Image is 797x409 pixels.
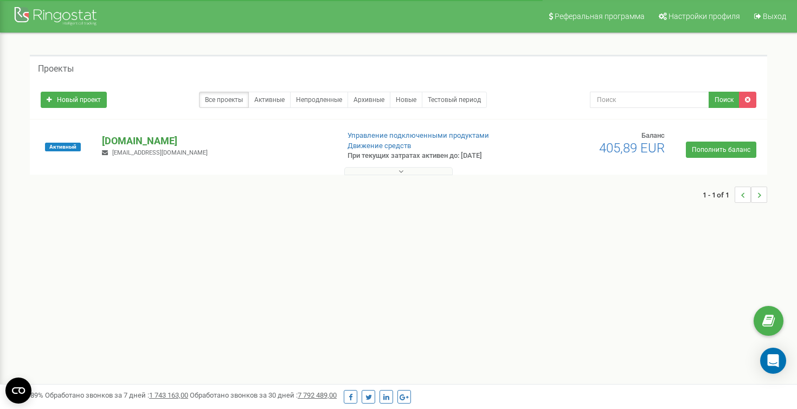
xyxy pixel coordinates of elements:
a: Новый проект [41,92,107,108]
div: Open Intercom Messenger [760,348,786,374]
span: Реферальная программа [555,12,645,21]
p: При текущих затратах активен до: [DATE] [348,151,515,161]
a: Новые [390,92,422,108]
nav: ... [703,176,767,214]
a: Активные [248,92,291,108]
input: Поиск [590,92,710,108]
a: Непродленные [290,92,348,108]
h5: Проекты [38,64,74,74]
button: Поиск [709,92,740,108]
a: Движение средств [348,142,411,150]
u: 1 743 163,00 [149,391,188,399]
span: Выход [763,12,786,21]
a: Управление подключенными продуктами [348,131,489,139]
span: 405,89 EUR [599,140,665,156]
span: Активный [45,143,81,151]
p: [DOMAIN_NAME] [102,134,330,148]
a: Тестовый период [422,92,487,108]
u: 7 792 489,00 [298,391,337,399]
span: Баланс [641,131,665,139]
a: Все проекты [199,92,249,108]
span: Обработано звонков за 7 дней : [45,391,188,399]
button: CMP-Widget öffnen [5,378,31,404]
span: 1 - 1 of 1 [703,187,735,203]
span: Настройки профиля [669,12,740,21]
a: Пополнить баланс [686,142,756,158]
span: Обработано звонков за 30 дней : [190,391,337,399]
a: Архивные [348,92,390,108]
span: [EMAIL_ADDRESS][DOMAIN_NAME] [112,149,208,156]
